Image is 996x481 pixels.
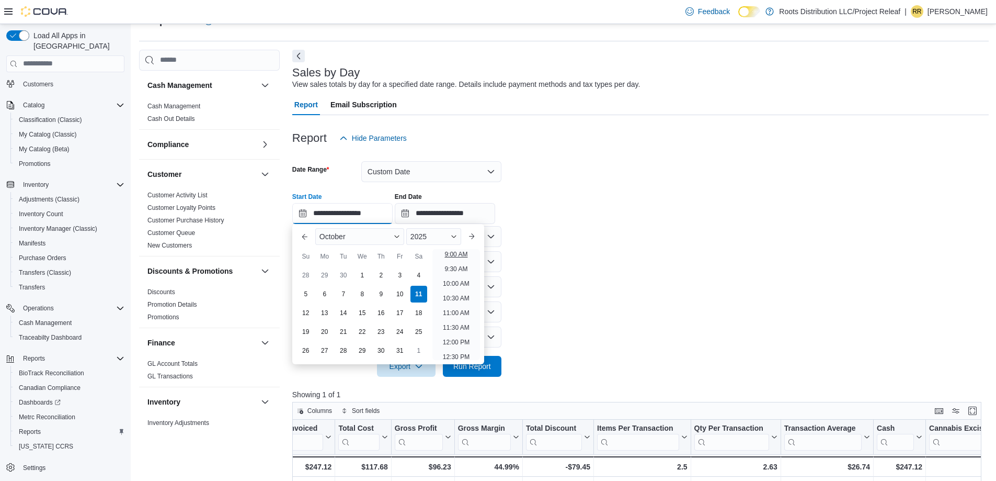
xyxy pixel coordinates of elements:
div: Gross Profit [395,424,443,451]
a: Discounts [147,288,175,296]
span: Traceabilty Dashboard [19,333,82,342]
a: Cash Out Details [147,115,195,122]
ul: Time [432,249,480,360]
span: Customer Activity List [147,191,208,199]
div: day-30 [373,342,390,359]
span: Metrc Reconciliation [19,413,75,421]
a: Feedback [681,1,734,22]
a: Transfers [15,281,49,294]
button: Canadian Compliance [10,381,129,395]
span: Adjustments (Classic) [15,193,124,206]
button: Inventory [2,177,129,192]
button: Reports [10,424,129,439]
button: Next month [463,228,480,245]
div: View sales totals by day for a specified date range. Details include payment methods and tax type... [292,79,640,90]
div: day-31 [392,342,408,359]
a: Reports [15,426,45,438]
a: Adjustments (Classic) [15,193,84,206]
span: Purchase Orders [15,252,124,264]
div: $247.12 [269,461,331,473]
span: Cash Management [19,319,72,327]
div: Total Discount [526,424,582,434]
span: Operations [23,304,54,312]
div: Cash Management [139,100,280,129]
div: Cash [877,424,914,451]
div: day-29 [316,267,333,284]
a: [US_STATE] CCRS [15,440,77,453]
h3: Inventory [147,397,180,407]
span: My Catalog (Beta) [15,143,124,155]
button: Open list of options [487,232,495,241]
button: Inventory Manager (Classic) [10,221,129,236]
div: 2.63 [694,461,777,473]
a: Cash Management [147,103,200,110]
span: Sort fields [352,407,380,415]
div: Mo [316,248,333,265]
div: Qty Per Transaction [694,424,769,434]
a: Settings [19,462,50,474]
div: Items Per Transaction [597,424,679,434]
input: Press the down key to open a popover containing a calendar. [395,203,495,224]
span: Load All Apps in [GEOGRAPHIC_DATA] [29,30,124,51]
input: Press the down key to enter a popover containing a calendar. Press the escape key to close the po... [292,203,393,224]
span: Classification (Classic) [15,114,124,126]
button: Display options [949,405,962,417]
p: Showing 1 of 1 [292,389,989,400]
span: Reports [15,426,124,438]
button: Gross Margin [457,424,519,451]
div: day-17 [392,305,408,321]
div: day-24 [392,323,408,340]
div: day-23 [373,323,390,340]
button: Customer [147,169,257,180]
div: day-11 [410,286,427,303]
div: Sa [410,248,427,265]
button: Metrc Reconciliation [10,410,129,424]
a: Cash Management [15,317,76,329]
button: Catalog [2,98,129,113]
div: $247.12 [877,461,922,473]
span: Promotion Details [147,300,197,309]
label: End Date [395,193,422,201]
button: Cash Management [10,316,129,330]
span: Transfers [19,283,45,292]
button: Columns [293,405,336,417]
button: [US_STATE] CCRS [10,439,129,454]
button: Discounts & Promotions [259,265,271,277]
span: Manifests [19,239,45,248]
div: day-4 [410,267,427,284]
button: Compliance [147,139,257,150]
button: Total Discount [526,424,590,451]
div: day-10 [392,286,408,303]
a: Inventory Adjustments [147,419,209,427]
div: Total Invoiced [269,424,323,451]
div: day-28 [335,342,352,359]
span: Run Report [453,361,491,372]
span: Reports [19,352,124,365]
button: Customers [2,76,129,91]
a: Dashboards [15,396,65,409]
a: GL Account Totals [147,360,198,367]
span: Inventory Manager (Classic) [19,225,97,233]
button: Compliance [259,138,271,151]
div: day-25 [410,323,427,340]
button: Catalog [19,99,49,111]
span: [US_STATE] CCRS [19,442,73,451]
div: day-28 [297,267,314,284]
div: day-21 [335,323,352,340]
button: BioTrack Reconciliation [10,366,129,381]
p: | [905,5,907,18]
button: Classification (Classic) [10,113,129,127]
div: day-20 [316,323,333,340]
span: GL Account Totals [147,360,198,368]
button: Total Invoiced [269,424,331,451]
button: Inventory [147,397,257,407]
div: day-3 [392,267,408,284]
a: Promotions [147,314,179,321]
a: Transfers (Classic) [15,266,75,279]
span: Transfers (Classic) [15,266,124,279]
button: Purchase Orders [10,251,129,265]
div: Total Discount [526,424,582,451]
button: Discounts & Promotions [147,266,257,276]
div: day-16 [373,305,390,321]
